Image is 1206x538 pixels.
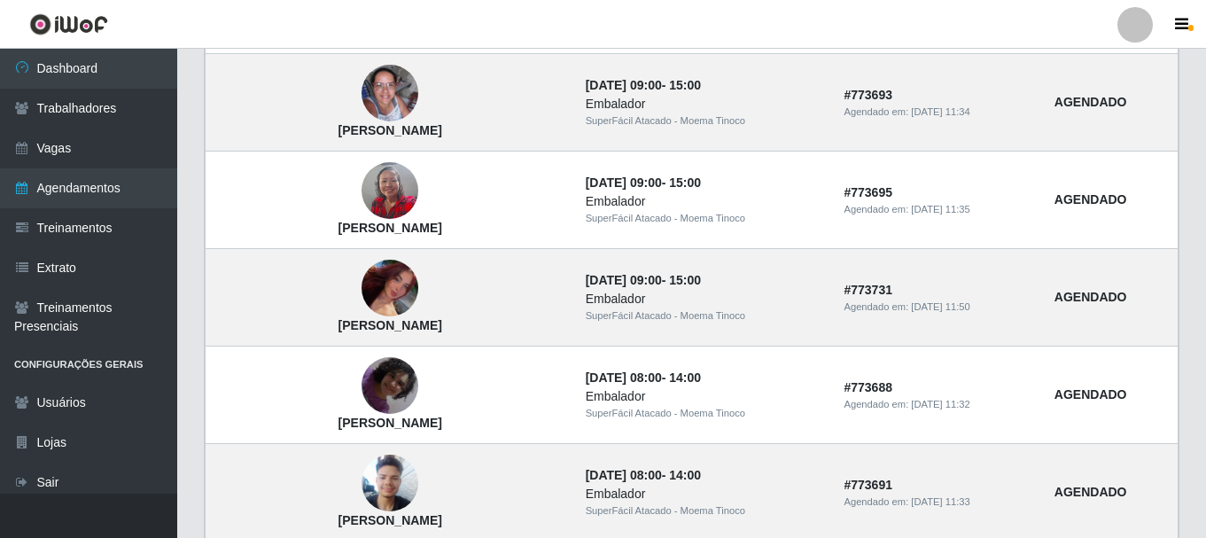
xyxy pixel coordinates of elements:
div: Agendado em: [844,300,1032,315]
strong: [PERSON_NAME] [338,123,442,137]
strong: - [586,468,701,482]
img: Amanda Michelle Lucas Ventura [362,153,418,229]
time: [DATE] 11:34 [911,106,969,117]
time: [DATE] 09:00 [586,273,662,287]
strong: # 773691 [844,478,892,492]
div: SuperFácil Atacado - Moema Tinoco [586,211,823,226]
time: [DATE] 11:32 [911,399,969,409]
time: [DATE] 08:00 [586,468,662,482]
div: Agendado em: [844,495,1032,510]
strong: AGENDADO [1054,95,1127,109]
time: 14:00 [669,468,701,482]
strong: AGENDADO [1054,485,1127,499]
div: Embalador [586,290,823,308]
img: CoreUI Logo [29,13,108,35]
div: Embalador [586,95,823,113]
div: Embalador [586,485,823,503]
strong: AGENDADO [1054,290,1127,304]
img: Ana Raquel Veloso da Silva [362,239,418,338]
strong: # 773731 [844,283,892,297]
strong: AGENDADO [1054,192,1127,207]
strong: [PERSON_NAME] [338,318,442,332]
time: [DATE] 11:33 [911,496,969,507]
strong: [PERSON_NAME] [338,416,442,430]
img: Kaline Santos de Melo [362,335,418,436]
strong: - [586,175,701,190]
time: [DATE] 09:00 [586,175,662,190]
strong: # 773688 [844,380,892,394]
div: Agendado em: [844,397,1032,412]
time: [DATE] 11:50 [911,301,969,312]
strong: - [586,273,701,287]
strong: - [586,370,701,385]
time: 14:00 [669,370,701,385]
div: Embalador [586,387,823,406]
time: [DATE] 09:00 [586,78,662,92]
div: Agendado em: [844,105,1032,120]
div: SuperFácil Atacado - Moema Tinoco [586,503,823,519]
strong: # 773693 [844,88,892,102]
div: Embalador [586,192,823,211]
time: 15:00 [669,78,701,92]
time: [DATE] 11:35 [911,204,969,214]
div: Agendado em: [844,202,1032,217]
div: SuperFácil Atacado - Moema Tinoco [586,113,823,129]
strong: [PERSON_NAME] [338,513,442,527]
strong: - [586,78,701,92]
div: SuperFácil Atacado - Moema Tinoco [586,308,823,324]
time: 15:00 [669,273,701,287]
strong: AGENDADO [1054,387,1127,402]
time: [DATE] 08:00 [586,370,662,385]
time: 15:00 [669,175,701,190]
strong: # 773695 [844,185,892,199]
img: Jeane Alves de Medeiros [362,65,418,121]
img: Tarik Maximino Pereira [362,446,418,521]
div: SuperFácil Atacado - Moema Tinoco [586,406,823,421]
strong: [PERSON_NAME] [338,221,442,235]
